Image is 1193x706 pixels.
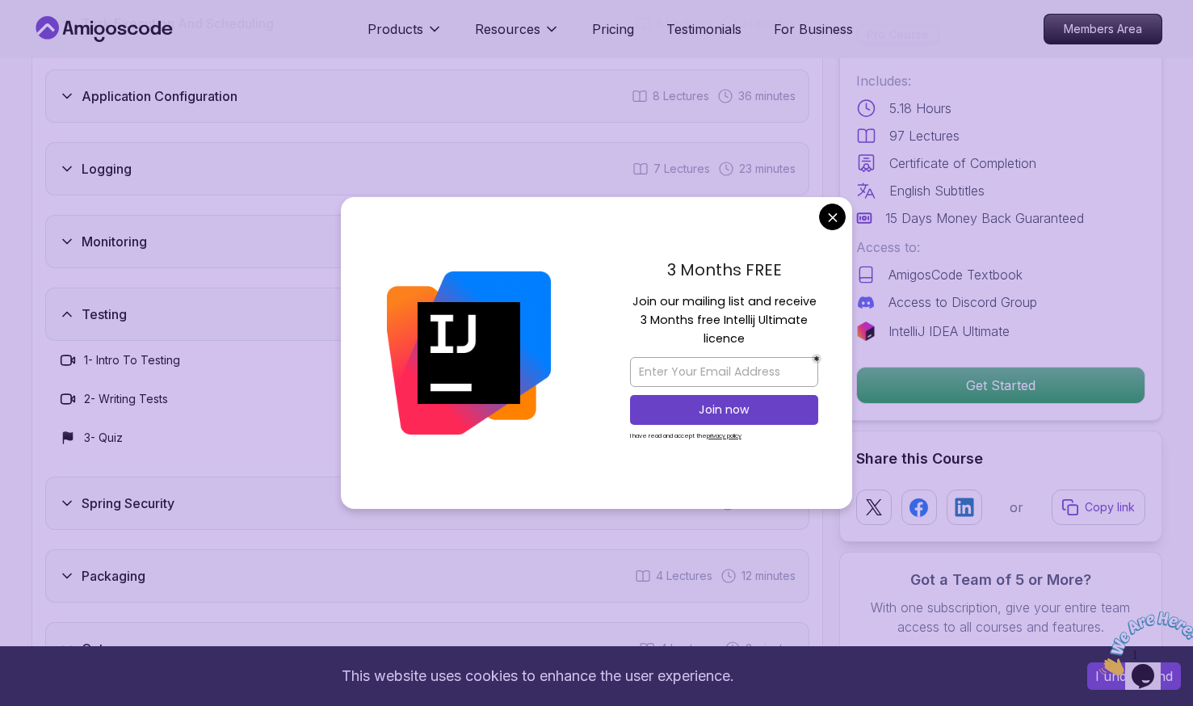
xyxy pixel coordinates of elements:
[656,568,712,584] span: 4 Lectures
[84,352,180,368] h3: 1 - Intro To Testing
[475,19,560,52] button: Resources
[739,161,796,177] span: 23 minutes
[889,99,951,118] p: 5.18 Hours
[653,88,709,104] span: 8 Lectures
[6,6,107,70] img: Chat attention grabber
[856,237,1145,257] p: Access to:
[368,19,423,39] p: Products
[856,598,1145,637] p: With one subscription, give your entire team access to all courses and features.
[856,448,1145,470] h2: Share this Course
[82,86,237,106] h3: Application Configuration
[653,161,710,177] span: 7 Lectures
[888,265,1023,284] p: AmigosCode Textbook
[82,305,127,324] h3: Testing
[45,288,809,341] button: Testing3 Lectures 10 minutes
[1044,14,1162,44] a: Members Area
[856,569,1145,591] h3: Got a Team of 5 or More?
[885,208,1084,228] p: 15 Days Money Back Guaranteed
[82,494,174,513] h3: Spring Security
[741,568,796,584] span: 12 minutes
[1087,662,1181,690] button: Accept cookies
[45,622,809,675] button: Outro4 Lectures 3 minutes
[1044,15,1161,44] p: Members Area
[746,641,796,657] span: 3 minutes
[856,643,1145,662] a: Check our Business Plan
[888,321,1010,341] p: IntelliJ IDEA Ultimate
[368,19,443,52] button: Products
[45,69,809,123] button: Application Configuration8 Lectures 36 minutes
[82,159,132,179] h3: Logging
[592,19,634,39] a: Pricing
[1093,605,1193,682] iframe: chat widget
[1085,499,1135,515] p: Copy link
[45,477,809,530] button: Spring Security6 Lectures 19 minutes
[889,126,960,145] p: 97 Lectures
[45,142,809,195] button: Logging7 Lectures 23 minutes
[12,658,1063,694] div: This website uses cookies to enhance the user experience.
[1052,490,1145,525] button: Copy link
[666,19,741,39] a: Testimonials
[45,215,809,268] button: Monitoring4 Lectures 15 minutes
[856,321,876,341] img: jetbrains logo
[82,232,147,251] h3: Monitoring
[6,6,13,20] span: 1
[889,153,1036,173] p: Certificate of Completion
[856,71,1145,90] p: Includes:
[856,367,1145,404] button: Get Started
[45,549,809,603] button: Packaging4 Lectures 12 minutes
[475,19,540,39] p: Resources
[82,566,145,586] h3: Packaging
[1010,498,1023,517] p: or
[84,430,123,446] h3: 3 - Quiz
[660,641,716,657] span: 4 Lectures
[738,88,796,104] span: 36 minutes
[889,181,985,200] p: English Subtitles
[84,391,168,407] h3: 2 - Writing Tests
[774,19,853,39] a: For Business
[888,292,1037,312] p: Access to Discord Group
[857,368,1145,403] p: Get Started
[82,639,116,658] h3: Outro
